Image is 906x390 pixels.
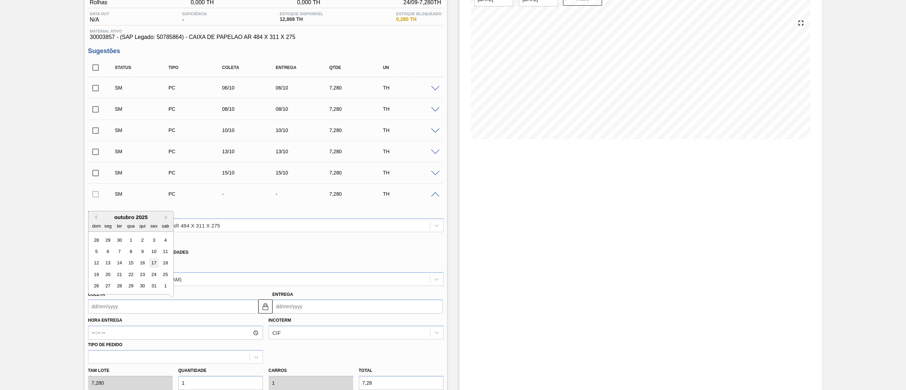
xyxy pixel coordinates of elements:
div: Choose segunda-feira, 13 de outubro de 2025 [103,258,113,268]
div: month 2025-10 [91,234,171,292]
span: Estoque Disponível [280,12,323,16]
div: qua [126,221,136,231]
div: Choose sexta-feira, 24 de outubro de 2025 [149,270,159,279]
input: dd/mm/yyyy [88,299,258,314]
div: Choose sábado, 1 de novembro de 2025 [160,281,170,291]
div: Choose quinta-feira, 2 de outubro de 2025 [137,235,147,245]
div: Pedido de Compra [167,127,228,133]
div: Pedido de Compra [167,85,228,91]
div: Sugestão Manual [113,127,174,133]
div: Choose terça-feira, 21 de outubro de 2025 [114,270,124,279]
div: 13/10/2025 [274,149,335,154]
div: Sugestão Manual [113,191,174,197]
div: 7,280 [327,149,389,154]
div: Qtde [327,65,389,70]
div: TH [381,106,442,112]
span: Estoque Bloqueado [396,12,441,16]
div: qui [137,221,147,231]
div: Choose quinta-feira, 30 de outubro de 2025 [137,281,147,291]
div: TH [381,191,442,197]
div: TH [381,170,442,176]
div: Choose sábado, 4 de outubro de 2025 [160,235,170,245]
div: 7,280 [327,85,389,91]
div: Choose quarta-feira, 22 de outubro de 2025 [126,270,136,279]
div: Pedido de Compra [167,149,228,154]
div: Entrega [274,65,335,70]
label: Hora Entrega [88,315,263,326]
div: 06/10/2025 [274,85,335,91]
span: Data out [90,12,109,16]
div: Choose domingo, 26 de outubro de 2025 [92,281,101,291]
div: CIF [273,330,281,336]
div: TH [381,149,442,154]
label: Tipo de pedido [88,342,122,347]
div: seg [103,221,113,231]
div: Choose terça-feira, 7 de outubro de 2025 [114,247,124,256]
span: 30003857 - (SAP Legado: 50785864) - CAIXA DE PAPELAO AR 484 X 311 X 275 [90,34,442,40]
label: Quantidade [178,368,207,373]
div: Choose segunda-feira, 6 de outubro de 2025 [103,247,113,256]
div: Pedido de Compra [167,106,228,112]
div: Choose sexta-feira, 17 de outubro de 2025 [149,258,159,268]
div: Choose segunda-feira, 20 de outubro de 2025 [103,270,113,279]
div: Choose quarta-feira, 1 de outubro de 2025 [126,235,136,245]
div: TH [381,127,442,133]
div: 7,280 [327,170,389,176]
div: Choose quarta-feira, 29 de outubro de 2025 [126,281,136,291]
div: Sugestão Manual [113,170,174,176]
label: Tam lote [88,366,173,376]
div: - [220,191,281,197]
div: - [274,191,335,197]
div: 13/10/2025 [220,149,281,154]
button: Next Month [165,215,170,220]
button: locked [258,299,273,314]
div: 08/10/2025 [274,106,335,112]
span: 0,280 TH [396,17,441,22]
div: Tipo [167,65,228,70]
div: Choose segunda-feira, 29 de setembro de 2025 [103,235,113,245]
div: sab [160,221,170,231]
div: Choose terça-feira, 30 de setembro de 2025 [114,235,124,245]
div: Choose sexta-feira, 10 de outubro de 2025 [149,247,159,256]
span: Material ativo [90,29,442,33]
div: Choose quinta-feira, 9 de outubro de 2025 [137,247,147,256]
div: 7,280 [327,106,389,112]
div: Choose terça-feira, 14 de outubro de 2025 [114,258,124,268]
div: Choose domingo, 28 de setembro de 2025 [92,235,101,245]
div: - [180,12,208,23]
div: Choose domingo, 5 de outubro de 2025 [92,247,101,256]
div: Choose sábado, 18 de outubro de 2025 [160,258,170,268]
div: Sugestão Manual [113,106,174,112]
label: Incoterm [269,318,291,323]
div: Sugestão Manual [113,149,174,154]
div: Sugestão Manual [113,85,174,91]
div: 08/10/2025 [220,106,281,112]
div: Pedido de Compra [167,170,228,176]
input: dd/mm/yyyy [273,299,443,314]
div: Choose sexta-feira, 3 de outubro de 2025 [149,235,159,245]
div: Status [113,65,174,70]
div: ter [114,221,124,231]
div: 15/10/2025 [220,170,281,176]
button: Previous Month [92,215,97,220]
label: Carros [269,368,287,373]
div: 10/10/2025 [274,127,335,133]
div: UN [381,65,442,70]
div: 06/10/2025 [220,85,281,91]
div: Choose domingo, 19 de outubro de 2025 [92,270,101,279]
h3: Sugestões [88,47,443,55]
div: outubro 2025 [88,214,173,220]
div: Choose sexta-feira, 31 de outubro de 2025 [149,281,159,291]
img: locked [261,302,270,311]
label: Material [88,211,110,216]
div: Choose segunda-feira, 27 de outubro de 2025 [103,281,113,291]
div: dom [92,221,101,231]
span: 12,868 TH [280,17,323,22]
div: Choose sábado, 11 de outubro de 2025 [160,247,170,256]
div: Choose quarta-feira, 8 de outubro de 2025 [126,247,136,256]
label: Total [359,368,373,373]
div: 7,280 [327,191,389,197]
div: 7,280 [327,127,389,133]
div: Choose quinta-feira, 16 de outubro de 2025 [137,258,147,268]
div: Choose domingo, 12 de outubro de 2025 [92,258,101,268]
